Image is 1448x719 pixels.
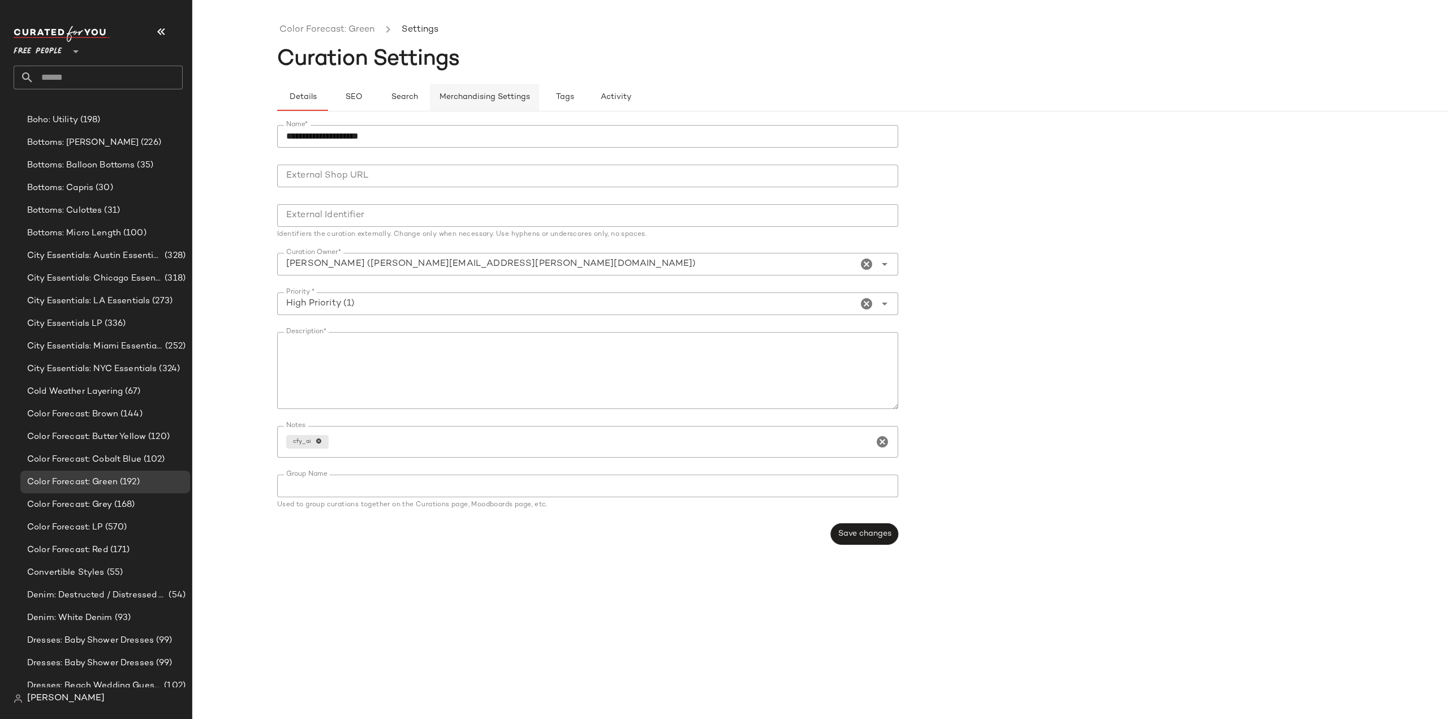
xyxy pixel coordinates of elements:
span: (226) [139,136,161,149]
span: (93) [113,612,131,625]
span: Color Forecast: Cobalt Blue [27,453,141,466]
span: (120) [146,430,170,444]
span: City Essentials LP [27,317,102,330]
span: (31) [102,204,120,217]
span: (99) [154,634,173,647]
span: (171) [108,544,130,557]
span: Free People [14,38,62,59]
i: Clear Notes [876,435,889,449]
span: Bottoms: Capris [27,182,93,195]
span: City Essentials: NYC Essentials [27,363,157,376]
span: Color Forecast: Butter Yellow [27,430,146,444]
span: (30) [93,182,113,195]
div: Identifiers the curation externally. Change only when necessary. Use hyphens or underscores only,... [277,231,898,238]
span: SEO [344,93,362,102]
span: Curation Settings [277,48,460,71]
span: [PERSON_NAME] [27,692,105,705]
span: Color Forecast: Green [27,476,118,489]
span: Save changes [838,529,891,539]
span: Dresses: Baby Shower Dresses [27,634,154,647]
i: Clear Priority * [860,297,873,311]
span: (100) [121,227,146,240]
span: Merchandising Settings [439,93,530,102]
span: Activity [600,93,631,102]
span: Color Forecast: Brown [27,408,118,421]
span: (35) [135,159,153,172]
span: (102) [141,453,165,466]
span: Denim: White Denim [27,612,113,625]
img: svg%3e [14,694,23,703]
img: cfy_white_logo.C9jOOHJF.svg [14,26,110,42]
span: Tags [555,93,574,102]
span: City Essentials: Austin Essentials [27,249,162,262]
span: Convertible Styles [27,566,105,579]
span: (328) [162,249,186,262]
span: (67) [123,385,141,398]
span: (570) [103,521,127,534]
span: (55) [105,566,123,579]
i: Clear Curation Owner* [860,257,873,271]
span: Details [288,93,316,102]
i: Open [878,297,891,311]
span: City Essentials: Chicago Essentials [27,272,162,285]
span: (273) [150,295,173,308]
span: City Essentials: LA Essentials [27,295,150,308]
span: Dresses: Beach Wedding Guest Dresses [27,679,162,692]
div: Used to group curations together on the Curations page, Moodboards page, etc. [277,502,898,509]
span: cfy_ai [293,437,316,446]
span: (198) [78,114,101,127]
span: Cold Weather Layering [27,385,123,398]
span: (168) [112,498,135,511]
span: (144) [118,408,143,421]
span: Bottoms: Culottes [27,204,102,217]
span: (336) [102,317,126,330]
span: (318) [162,272,186,285]
span: City Essentials: Miami Essentials [27,340,163,353]
a: Color Forecast: Green [279,23,374,37]
span: Bottoms: Micro Length [27,227,121,240]
span: (192) [118,476,140,489]
span: (324) [157,363,180,376]
button: Save changes [831,523,898,545]
span: Color Forecast: Grey [27,498,112,511]
span: Bottoms: Balloon Bottoms [27,159,135,172]
span: (252) [163,340,186,353]
span: (99) [154,657,173,670]
span: Color Forecast: LP [27,521,103,534]
span: Color Forecast: Red [27,544,108,557]
span: Boho: Utility [27,114,78,127]
li: Settings [399,23,441,37]
span: Bottoms: [PERSON_NAME] [27,136,139,149]
span: Denim: Destructed / Distressed V2 [27,589,166,602]
i: Open [878,257,891,271]
span: (102) [162,679,186,692]
span: Search [391,93,418,102]
span: Dresses: Baby Shower Dresses [27,657,154,670]
span: (54) [166,589,186,602]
